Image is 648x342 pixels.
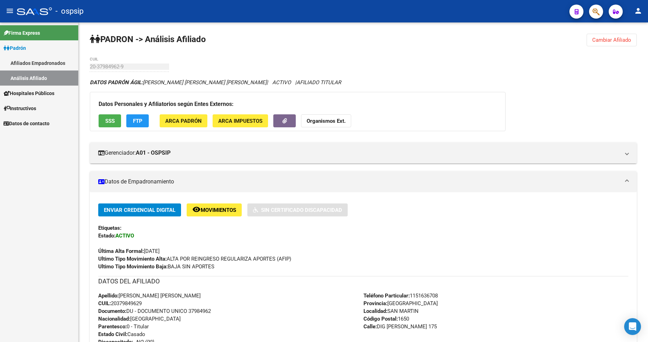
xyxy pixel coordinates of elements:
[98,263,214,270] span: BAJA SIN APORTES
[261,207,342,213] span: Sin Certificado Discapacidad
[301,114,351,127] button: Organismos Ext.
[98,149,620,157] mat-panel-title: Gerenciador:
[98,293,119,299] strong: Apellido:
[4,29,40,37] span: Firma Express
[213,114,268,127] button: ARCA Impuestos
[98,203,181,216] button: Enviar Credencial Digital
[363,293,438,299] span: 1151636708
[99,99,497,109] h3: Datos Personales y Afiliatorios según Entes Externos:
[363,308,387,314] strong: Localidad:
[99,114,121,127] button: SSS
[98,276,628,286] h3: DATOS DEL AFILIADO
[4,89,54,97] span: Hospitales Públicos
[624,318,641,335] div: Open Intercom Messenger
[98,323,127,330] strong: Parentesco:
[4,44,26,52] span: Padrón
[192,205,201,214] mat-icon: remove_red_eye
[587,34,637,46] button: Cambiar Afiliado
[296,79,341,86] span: AFILIADO TITULAR
[363,308,419,314] span: SAN MARTIN
[90,142,637,163] mat-expansion-panel-header: Gerenciador:A01 - OSPSIP
[98,248,160,254] span: [DATE]
[98,256,167,262] strong: Ultimo Tipo Movimiento Alta:
[90,79,267,86] span: [PERSON_NAME] [PERSON_NAME] [PERSON_NAME]
[363,323,437,330] span: DIG [PERSON_NAME] 175
[160,114,207,127] button: ARCA Padrón
[98,256,291,262] span: ALTA POR REINGRESO REGULARIZA APORTES (AFIP)
[90,34,206,44] strong: PADRON -> Análisis Afiliado
[363,300,438,307] span: [GEOGRAPHIC_DATA]
[98,248,144,254] strong: Última Alta Formal:
[55,4,83,19] span: - ospsip
[98,316,130,322] strong: Nacionalidad:
[90,171,637,192] mat-expansion-panel-header: Datos de Empadronamiento
[218,118,262,124] span: ARCA Impuestos
[98,263,168,270] strong: Ultimo Tipo Movimiento Baja:
[6,7,14,15] mat-icon: menu
[98,225,121,231] strong: Etiquetas:
[115,233,134,239] strong: ACTIVO
[98,331,145,337] span: Casado
[98,323,149,330] span: 0 - Titular
[90,79,143,86] strong: DATOS PADRÓN ÁGIL:
[187,203,242,216] button: Movimientos
[363,300,387,307] strong: Provincia:
[105,118,115,124] span: SSS
[98,293,201,299] span: [PERSON_NAME] [PERSON_NAME]
[133,118,142,124] span: FTP
[363,316,398,322] strong: Código Postal:
[363,293,410,299] strong: Teléfono Particular:
[98,308,126,314] strong: Documento:
[98,300,111,307] strong: CUIL:
[90,79,341,86] i: | ACTIVO |
[363,323,377,330] strong: Calle:
[98,308,211,314] span: DU - DOCUMENTO UNICO 37984962
[126,114,149,127] button: FTP
[201,207,236,213] span: Movimientos
[4,120,49,127] span: Datos de contacto
[98,178,620,186] mat-panel-title: Datos de Empadronamiento
[98,233,115,239] strong: Estado:
[165,118,202,124] span: ARCA Padrón
[136,149,171,157] strong: A01 - OSPSIP
[592,37,631,43] span: Cambiar Afiliado
[363,316,409,322] span: 1650
[104,207,175,213] span: Enviar Credencial Digital
[98,331,127,337] strong: Estado Civil:
[4,105,36,112] span: Instructivos
[98,316,181,322] span: [GEOGRAPHIC_DATA]
[307,118,346,124] strong: Organismos Ext.
[634,7,642,15] mat-icon: person
[247,203,348,216] button: Sin Certificado Discapacidad
[98,300,142,307] span: 20379849629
